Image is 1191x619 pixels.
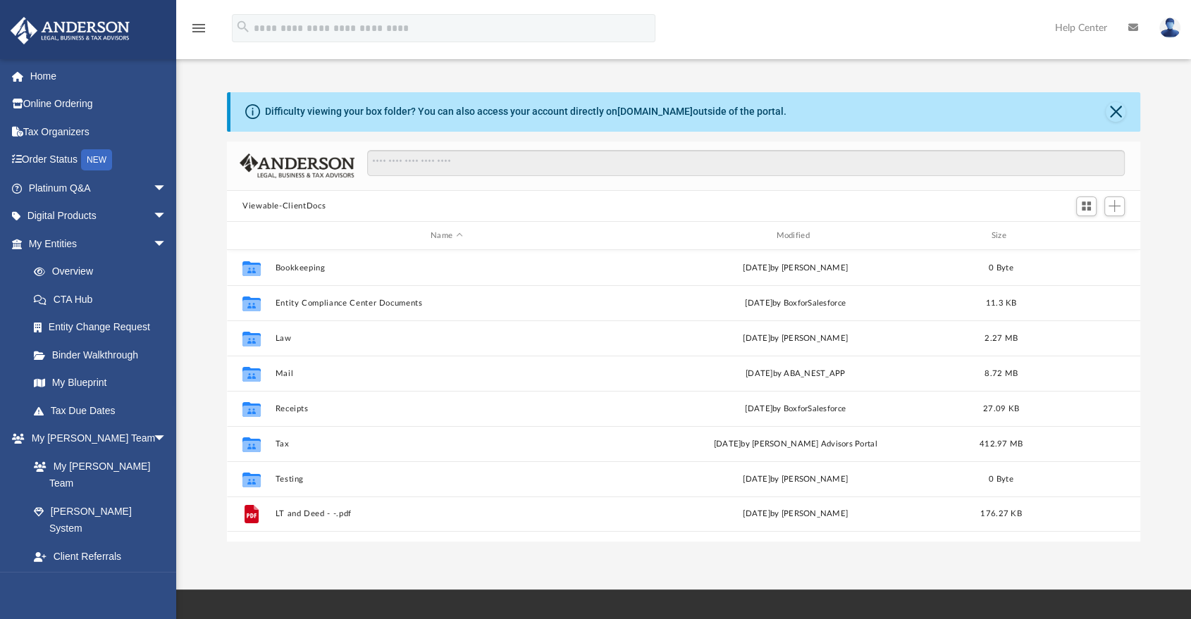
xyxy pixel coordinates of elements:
a: Tax Due Dates [20,396,188,425]
i: menu [190,20,207,37]
div: [DATE] by BoxforSalesforce [624,403,967,415]
span: 2.27 MB [985,334,1018,342]
div: id [1035,230,1134,242]
div: [DATE] by [PERSON_NAME] [624,508,967,520]
span: 0 Byte [989,475,1013,483]
span: 11.3 KB [986,299,1017,307]
div: [DATE] by ABA_NEST_APP [624,368,967,380]
a: My Documentsarrow_drop_down [10,570,181,599]
span: [DATE] [743,334,770,342]
div: [DATE] by [PERSON_NAME] Advisors Portal [624,438,967,451]
span: arrow_drop_down [153,174,181,203]
span: 27.09 KB [983,405,1019,413]
div: by [PERSON_NAME] [624,332,967,345]
a: [DOMAIN_NAME] [617,106,693,117]
button: Viewable-ClientDocs [242,200,326,213]
a: CTA Hub [20,285,188,313]
div: [DATE] by [PERSON_NAME] [624,473,967,486]
a: menu [190,27,207,37]
a: Binder Walkthrough [20,341,188,369]
a: Tax Organizers [10,118,188,146]
span: 8.72 MB [985,370,1018,377]
a: Order StatusNEW [10,146,188,175]
a: Entity Change Request [20,313,188,342]
button: LT and Deed - -.pdf [276,510,618,519]
a: My Entitiesarrow_drop_down [10,230,188,258]
span: arrow_drop_down [153,570,181,599]
button: Bookkeeping [276,263,618,273]
button: Entity Compliance Center Documents [276,299,618,308]
span: 0 Byte [989,264,1013,272]
img: User Pic [1159,18,1180,38]
i: search [235,19,251,35]
a: My [PERSON_NAME] Teamarrow_drop_down [10,425,181,453]
div: Difficulty viewing your box folder? You can also access your account directly on outside of the p... [265,104,786,119]
a: My Blueprint [20,369,181,397]
a: My [PERSON_NAME] Team [20,452,174,497]
a: Platinum Q&Aarrow_drop_down [10,174,188,202]
span: arrow_drop_down [153,425,181,454]
a: Client Referrals [20,542,181,570]
a: [PERSON_NAME] System [20,497,181,542]
span: 176.27 KB [980,510,1021,518]
div: grid [227,250,1140,542]
button: Law [276,334,618,343]
button: Add [1104,196,1125,216]
a: Digital Productsarrow_drop_down [10,202,188,230]
div: [DATE] by BoxforSalesforce [624,297,967,310]
a: Home [10,62,188,90]
button: Testing [276,475,618,484]
a: Online Ordering [10,90,188,118]
button: Receipts [276,404,618,413]
div: [DATE] by [PERSON_NAME] [624,262,967,275]
button: Tax [276,439,618,449]
button: Switch to Grid View [1076,196,1097,216]
span: 412.97 MB [980,440,1023,448]
span: arrow_drop_down [153,230,181,258]
div: Modified [624,230,967,242]
input: Search files and folders [367,150,1125,177]
button: Mail [276,369,618,378]
div: Size [973,230,1030,242]
img: Anderson Advisors Platinum Portal [6,17,134,44]
a: Overview [20,258,188,286]
button: Close [1106,102,1125,122]
span: arrow_drop_down [153,202,181,231]
div: id [233,230,269,242]
div: NEW [81,149,112,170]
div: Name [275,230,618,242]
